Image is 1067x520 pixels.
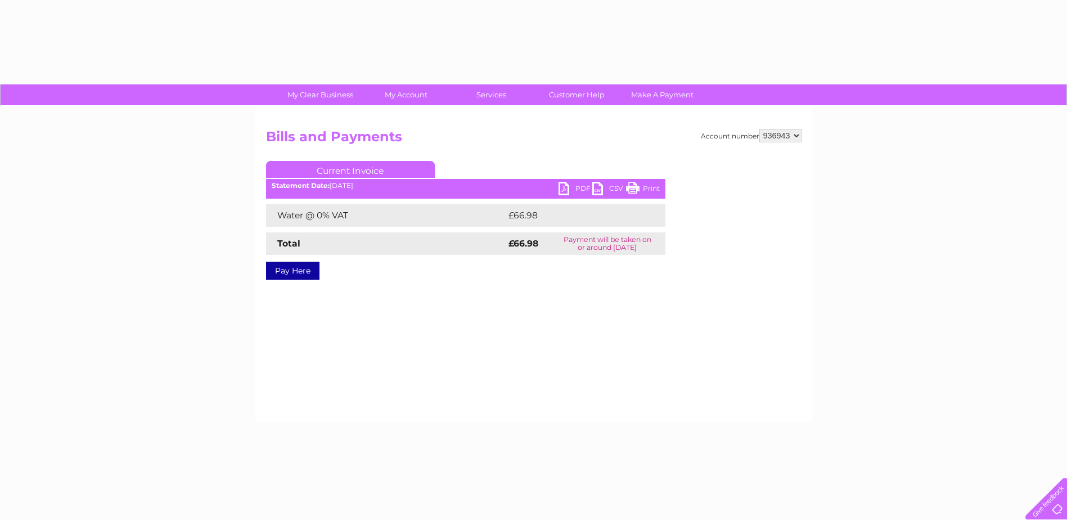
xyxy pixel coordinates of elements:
a: Customer Help [530,84,623,105]
td: Payment will be taken on or around [DATE] [550,232,665,255]
a: My Clear Business [274,84,367,105]
a: Make A Payment [616,84,709,105]
b: Statement Date: [272,181,330,190]
a: My Account [359,84,452,105]
a: Print [626,182,660,198]
strong: Total [277,238,300,249]
td: £66.98 [506,204,643,227]
a: Services [445,84,538,105]
div: Account number [701,129,802,142]
a: CSV [592,182,626,198]
strong: £66.98 [508,238,538,249]
div: [DATE] [266,182,665,190]
a: Pay Here [266,262,319,280]
a: PDF [559,182,592,198]
h2: Bills and Payments [266,129,802,150]
td: Water @ 0% VAT [266,204,506,227]
a: Current Invoice [266,161,435,178]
